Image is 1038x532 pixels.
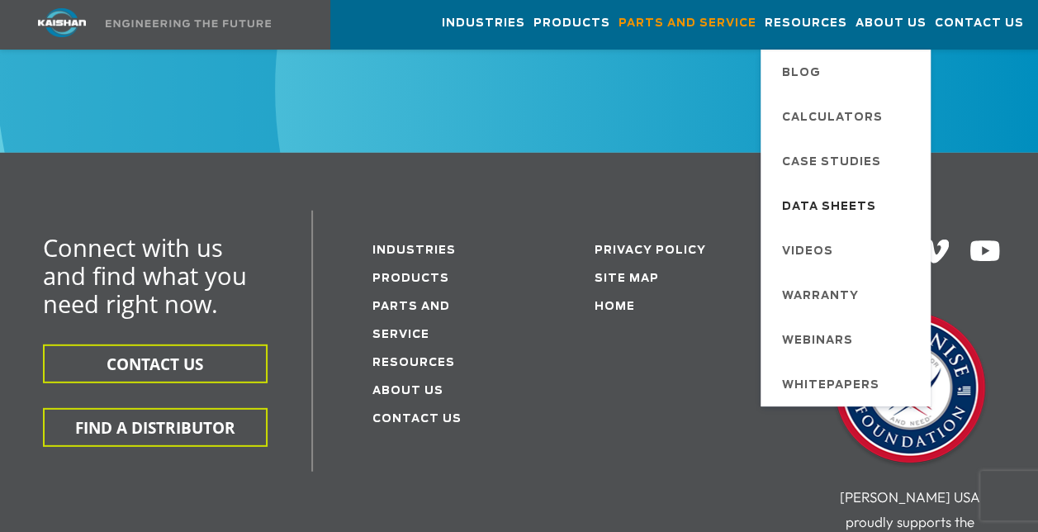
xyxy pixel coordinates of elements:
[372,358,455,368] a: Resources
[765,362,931,406] a: Whitepapers
[856,1,927,45] a: About Us
[43,344,268,383] button: CONTACT US
[765,139,931,183] a: Case Studies
[856,14,927,33] span: About Us
[619,1,756,45] a: Parts and Service
[935,14,1024,33] span: Contact Us
[765,317,931,362] a: Webinars
[782,149,881,177] span: Case Studies
[372,414,462,425] a: Contact Us
[765,94,931,139] a: Calculators
[765,1,847,45] a: Resources
[969,235,1001,268] img: Youtube
[765,273,931,317] a: Warranty
[372,273,449,284] a: Products
[619,14,756,33] span: Parts and Service
[765,183,931,228] a: Data Sheets
[442,1,525,45] a: Industries
[533,14,610,33] span: Products
[782,59,821,88] span: Blog
[43,231,247,320] span: Connect with us and find what you need right now.
[782,104,883,132] span: Calculators
[765,50,931,94] a: Blog
[442,14,525,33] span: Industries
[372,386,443,397] a: About Us
[782,327,853,355] span: Webinars
[782,238,833,266] span: Videos
[782,193,876,221] span: Data Sheets
[782,372,879,400] span: Whitepapers
[595,302,635,312] a: Home
[765,228,931,273] a: Videos
[921,240,949,264] img: Vimeo
[372,245,456,256] a: Industries
[533,1,610,45] a: Products
[782,283,859,311] span: Warranty
[372,302,450,340] a: Parts and service
[43,408,268,447] button: FIND A DISTRIBUTOR
[765,14,847,33] span: Resources
[595,273,659,284] a: Site Map
[595,245,706,256] a: Privacy Policy
[106,20,271,27] img: Engineering the future
[935,1,1024,45] a: Contact Us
